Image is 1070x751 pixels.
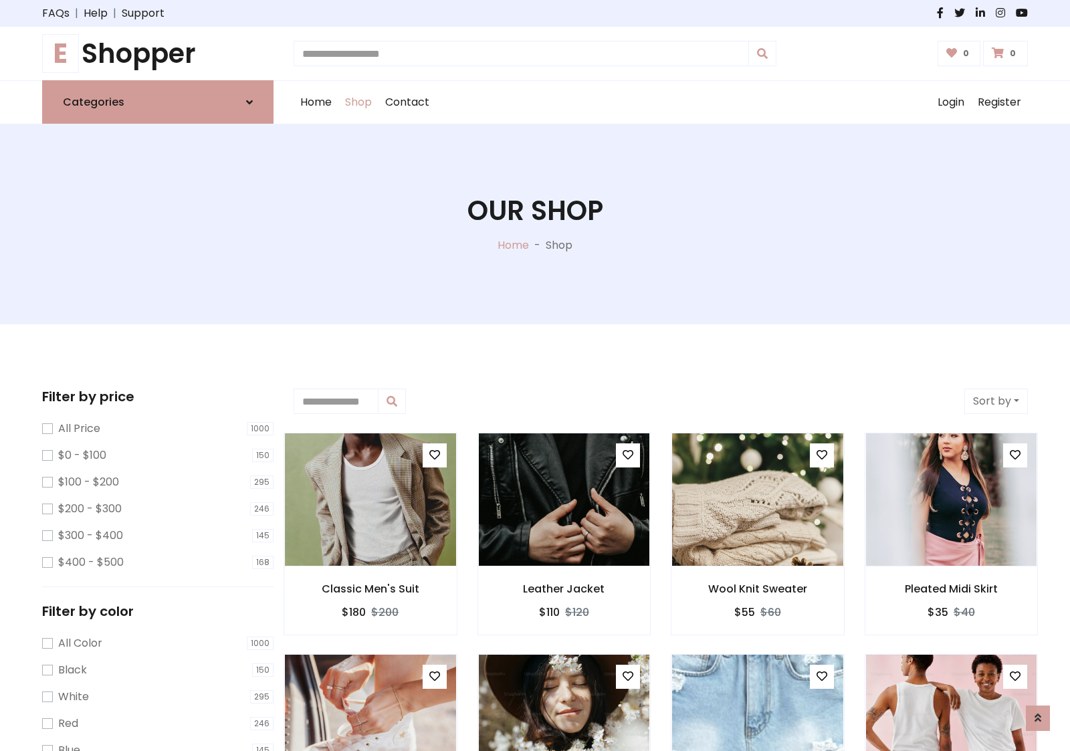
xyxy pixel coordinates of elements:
span: 168 [252,556,274,569]
h6: Wool Knit Sweater [671,582,844,595]
del: $60 [760,605,781,620]
a: Home [294,81,338,124]
span: 1000 [247,422,274,435]
h6: Pleated Midi Skirt [865,582,1038,595]
a: Home [498,237,529,253]
label: All Color [58,635,102,651]
p: Shop [546,237,572,253]
del: $40 [954,605,975,620]
label: Red [58,716,78,732]
a: Register [971,81,1028,124]
a: Contact [379,81,436,124]
span: 295 [250,690,274,704]
a: 0 [983,41,1028,66]
a: Login [931,81,971,124]
h5: Filter by color [42,603,274,619]
h1: Shopper [42,37,274,70]
span: | [108,5,122,21]
span: 0 [1006,47,1019,60]
label: $100 - $200 [58,474,119,490]
span: | [70,5,84,21]
p: - [529,237,546,253]
h6: Categories [63,96,124,108]
span: 246 [250,717,274,730]
h5: Filter by price [42,389,274,405]
label: Black [58,662,87,678]
span: 246 [250,502,274,516]
h6: $180 [342,606,366,619]
span: 150 [252,449,274,462]
h6: $55 [734,606,755,619]
label: White [58,689,89,705]
a: Help [84,5,108,21]
span: E [42,34,79,73]
label: $300 - $400 [58,528,123,544]
label: $200 - $300 [58,501,122,517]
h6: $110 [539,606,560,619]
a: FAQs [42,5,70,21]
h6: Classic Men's Suit [284,582,457,595]
del: $120 [565,605,589,620]
span: 150 [252,663,274,677]
a: Support [122,5,165,21]
a: Shop [338,81,379,124]
h6: $35 [928,606,948,619]
label: All Price [58,421,100,437]
a: EShopper [42,37,274,70]
a: 0 [938,41,981,66]
span: 0 [960,47,972,60]
span: 1000 [247,637,274,650]
span: 145 [252,529,274,542]
del: $200 [371,605,399,620]
a: Categories [42,80,274,124]
h6: Leather Jacket [478,582,651,595]
span: 295 [250,475,274,489]
h1: Our Shop [467,195,603,227]
button: Sort by [964,389,1028,414]
label: $0 - $100 [58,447,106,463]
label: $400 - $500 [58,554,124,570]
